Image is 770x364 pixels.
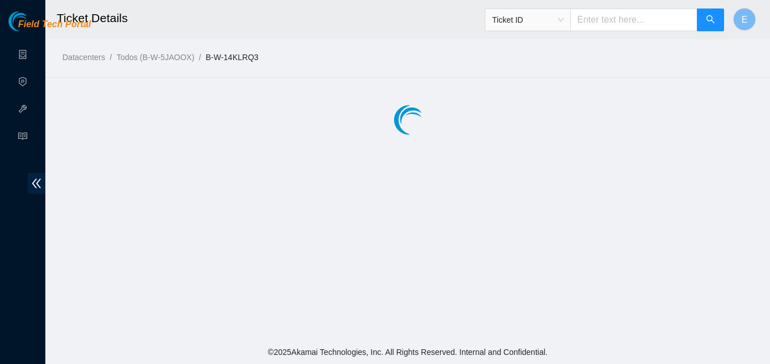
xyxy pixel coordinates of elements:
a: Datacenters [62,53,105,62]
footer: © 2025 Akamai Technologies, Inc. All Rights Reserved. Internal and Confidential. [45,340,770,364]
a: Todos (B-W-5JAOOX) [116,53,194,62]
button: search [697,9,724,31]
span: E [742,12,748,27]
span: double-left [28,173,45,194]
span: / [109,53,112,62]
img: Akamai Technologies [9,11,57,31]
input: Enter text here... [570,9,697,31]
a: B-W-14KLRQ3 [206,53,259,62]
span: Ticket ID [492,11,564,28]
span: search [706,15,715,26]
button: E [733,8,756,31]
span: read [18,126,27,149]
span: / [199,53,201,62]
a: Akamai TechnologiesField Tech Portal [9,20,91,35]
span: Field Tech Portal [18,19,91,30]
